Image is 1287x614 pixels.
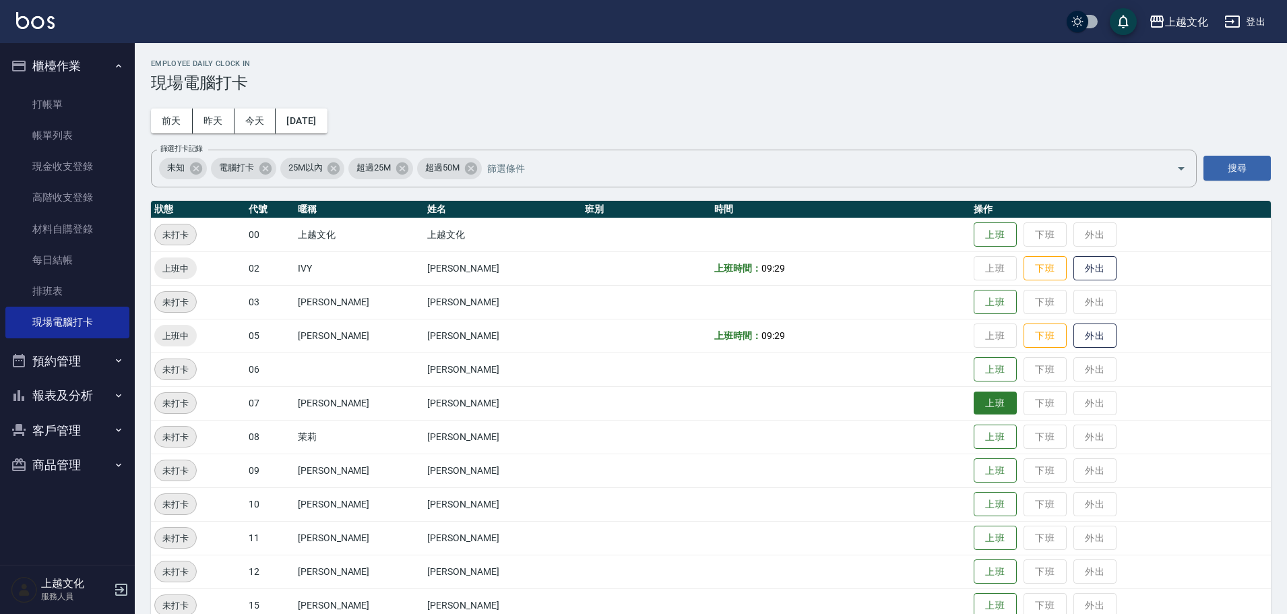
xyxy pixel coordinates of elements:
[424,352,582,386] td: [PERSON_NAME]
[245,201,294,218] th: 代號
[974,357,1017,382] button: 上班
[193,109,234,133] button: 昨天
[280,161,331,175] span: 25M以內
[424,285,582,319] td: [PERSON_NAME]
[245,487,294,521] td: 10
[41,577,110,590] h5: 上越文化
[714,330,761,341] b: 上班時間：
[155,565,196,579] span: 未打卡
[974,222,1017,247] button: 上班
[1203,156,1271,181] button: 搜尋
[155,598,196,613] span: 未打卡
[245,319,294,352] td: 05
[155,228,196,242] span: 未打卡
[155,464,196,478] span: 未打卡
[424,521,582,555] td: [PERSON_NAME]
[974,458,1017,483] button: 上班
[211,161,262,175] span: 電腦打卡
[424,454,582,487] td: [PERSON_NAME]
[582,201,711,218] th: 班別
[294,555,424,588] td: [PERSON_NAME]
[424,555,582,588] td: [PERSON_NAME]
[245,386,294,420] td: 07
[5,89,129,120] a: 打帳單
[245,521,294,555] td: 11
[5,344,129,379] button: 預約管理
[5,413,129,448] button: 客戶管理
[155,497,196,512] span: 未打卡
[155,363,196,377] span: 未打卡
[417,161,468,175] span: 超過50M
[245,555,294,588] td: 12
[484,156,1153,180] input: 篩選條件
[424,218,582,251] td: 上越文化
[417,158,482,179] div: 超過50M
[245,218,294,251] td: 00
[1024,324,1067,348] button: 下班
[1110,8,1137,35] button: save
[424,251,582,285] td: [PERSON_NAME]
[5,276,129,307] a: 排班表
[294,218,424,251] td: 上越文化
[424,386,582,420] td: [PERSON_NAME]
[5,182,129,213] a: 高階收支登錄
[348,158,413,179] div: 超過25M
[159,161,193,175] span: 未知
[234,109,276,133] button: 今天
[761,263,785,274] span: 09:29
[294,454,424,487] td: [PERSON_NAME]
[711,201,970,218] th: 時間
[1170,158,1192,179] button: Open
[245,251,294,285] td: 02
[1024,256,1067,281] button: 下班
[160,144,203,154] label: 篩選打卡記錄
[5,448,129,483] button: 商品管理
[5,214,129,245] a: 材料自購登錄
[294,487,424,521] td: [PERSON_NAME]
[294,420,424,454] td: 茉莉
[1219,9,1271,34] button: 登出
[294,285,424,319] td: [PERSON_NAME]
[1073,256,1117,281] button: 外出
[294,386,424,420] td: [PERSON_NAME]
[974,492,1017,517] button: 上班
[1165,13,1208,30] div: 上越文化
[5,245,129,276] a: 每日結帳
[5,120,129,151] a: 帳單列表
[294,521,424,555] td: [PERSON_NAME]
[970,201,1271,218] th: 操作
[155,295,196,309] span: 未打卡
[245,454,294,487] td: 09
[154,262,197,276] span: 上班中
[151,109,193,133] button: 前天
[294,319,424,352] td: [PERSON_NAME]
[424,319,582,352] td: [PERSON_NAME]
[151,201,245,218] th: 狀態
[761,330,785,341] span: 09:29
[155,430,196,444] span: 未打卡
[424,487,582,521] td: [PERSON_NAME]
[294,251,424,285] td: IVY
[294,201,424,218] th: 暱稱
[974,425,1017,450] button: 上班
[41,590,110,603] p: 服務人員
[16,12,55,29] img: Logo
[151,73,1271,92] h3: 現場電腦打卡
[245,352,294,386] td: 06
[155,531,196,545] span: 未打卡
[974,559,1017,584] button: 上班
[1073,324,1117,348] button: 外出
[159,158,207,179] div: 未知
[424,420,582,454] td: [PERSON_NAME]
[974,392,1017,415] button: 上班
[245,285,294,319] td: 03
[348,161,399,175] span: 超過25M
[5,307,129,338] a: 現場電腦打卡
[280,158,345,179] div: 25M以內
[211,158,276,179] div: 電腦打卡
[5,49,129,84] button: 櫃檯作業
[1143,8,1214,36] button: 上越文化
[974,290,1017,315] button: 上班
[714,263,761,274] b: 上班時間：
[424,201,582,218] th: 姓名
